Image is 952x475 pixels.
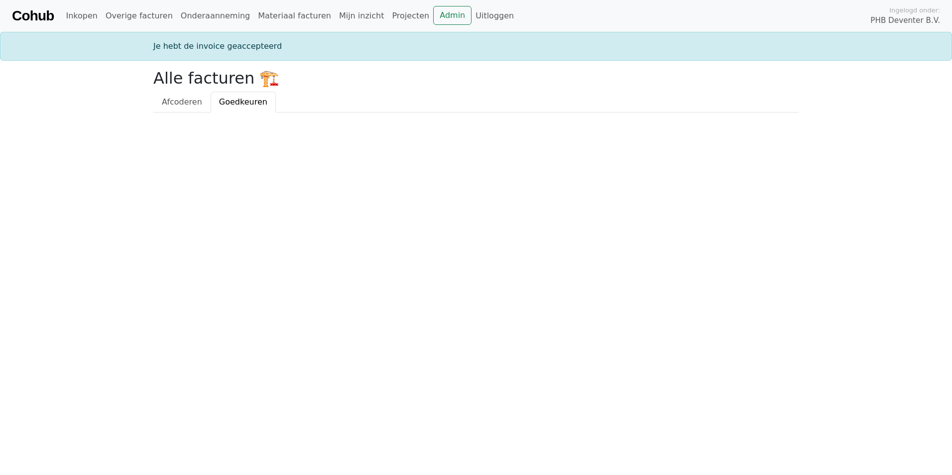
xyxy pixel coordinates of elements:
[889,5,940,15] span: Ingelogd onder:
[153,69,799,88] h2: Alle facturen 🏗️
[219,97,267,107] span: Goedkeuren
[153,92,211,113] a: Afcoderen
[335,6,388,26] a: Mijn inzicht
[870,15,940,26] span: PHB Deventer B.V.
[162,97,202,107] span: Afcoderen
[254,6,335,26] a: Materiaal facturen
[102,6,177,26] a: Overige facturen
[211,92,276,113] a: Goedkeuren
[433,6,472,25] a: Admin
[177,6,254,26] a: Onderaanneming
[62,6,101,26] a: Inkopen
[388,6,433,26] a: Projecten
[472,6,518,26] a: Uitloggen
[147,40,805,52] div: Je hebt de invoice geaccepteerd
[12,4,54,28] a: Cohub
